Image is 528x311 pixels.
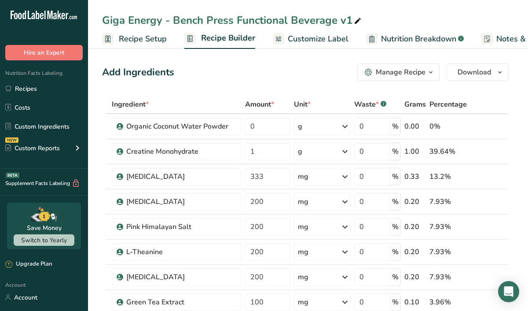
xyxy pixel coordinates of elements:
[404,297,426,307] div: 0.10
[429,297,467,307] div: 3.96%
[126,297,236,307] div: Green Tea Extract
[5,45,83,60] button: Hire an Expert
[21,236,67,244] span: Switch to Yearly
[5,144,60,153] div: Custom Reports
[119,33,167,45] span: Recipe Setup
[458,67,491,78] span: Download
[126,121,236,132] div: Organic Coconut Water Powder
[498,281,519,302] div: Open Intercom Messenger
[298,196,308,207] div: mg
[288,33,348,45] span: Customize Label
[5,260,52,269] div: Upgrade Plan
[273,29,348,49] a: Customize Label
[429,272,467,282] div: 7.93%
[357,63,440,81] button: Manage Recipe
[112,99,149,110] span: Ingredient
[298,297,308,307] div: mg
[184,28,255,49] a: Recipe Builder
[429,222,467,232] div: 7.93%
[14,234,74,246] button: Switch to Yearly
[354,99,386,110] div: Waste
[126,171,236,182] div: [MEDICAL_DATA]
[294,99,311,110] span: Unit
[298,146,302,157] div: g
[201,32,255,44] span: Recipe Builder
[126,222,236,232] div: Pink Himalayan Salt
[5,137,18,143] div: NEW
[429,121,467,132] div: 0%
[429,99,467,110] span: Percentage
[298,121,302,132] div: g
[6,173,19,178] div: BETA
[102,29,167,49] a: Recipe Setup
[126,272,236,282] div: [MEDICAL_DATA]
[404,247,426,257] div: 0.20
[27,223,62,233] div: Save Money
[102,12,363,28] div: Giga Energy - Bench Press Functional Beverage v1
[447,63,509,81] button: Download
[404,99,426,110] span: Grams
[126,196,236,207] div: [MEDICAL_DATA]
[429,196,467,207] div: 7.93%
[126,146,236,157] div: Creatine Monohydrate
[429,146,467,157] div: 39.64%
[404,196,426,207] div: 0.20
[298,247,308,257] div: mg
[404,272,426,282] div: 0.20
[429,171,467,182] div: 13.2%
[298,222,308,232] div: mg
[298,171,308,182] div: mg
[404,146,426,157] div: 1.00
[381,33,456,45] span: Nutrition Breakdown
[366,29,464,49] a: Nutrition Breakdown
[376,67,425,78] div: Manage Recipe
[429,247,467,257] div: 7.93%
[404,171,426,182] div: 0.33
[404,121,426,132] div: 0.00
[126,247,236,257] div: L-Theanine
[102,65,174,80] div: Add Ingredients
[245,99,274,110] span: Amount
[404,222,426,232] div: 0.20
[298,272,308,282] div: mg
